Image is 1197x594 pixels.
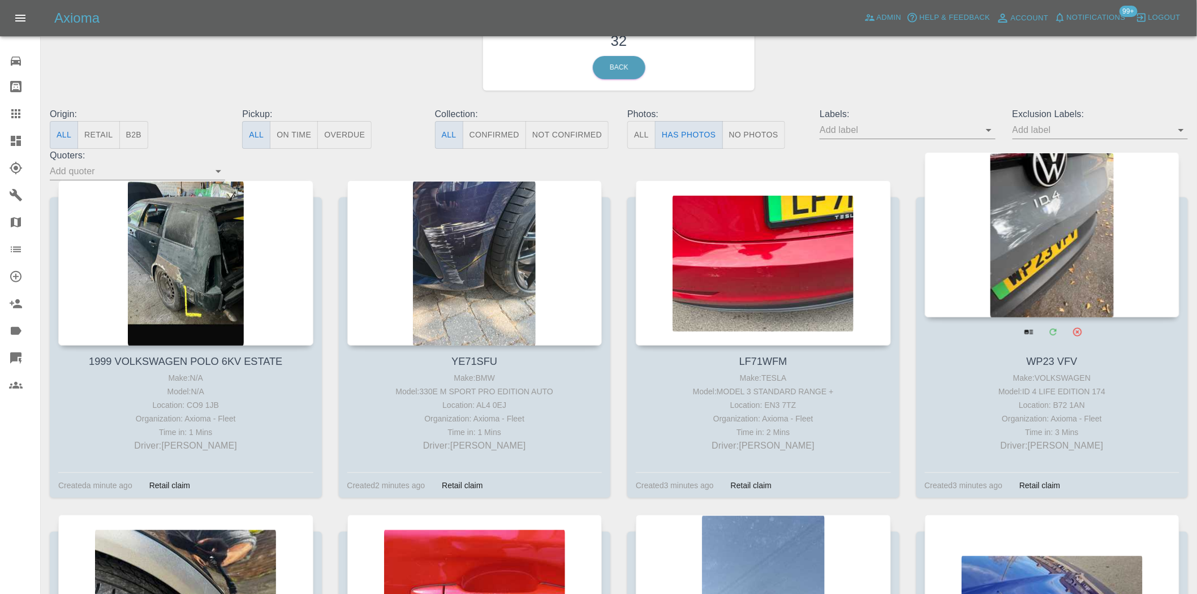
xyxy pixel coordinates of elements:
div: Time in: 3 Mins [928,425,1177,439]
div: Created 2 minutes ago [347,479,425,492]
button: Not Confirmed [526,121,609,149]
a: Admin [862,9,905,27]
h5: Axioma [54,9,100,27]
p: Collection: [435,107,610,121]
button: Open [210,163,226,179]
p: Exclusion Labels: [1013,107,1188,121]
p: Labels: [820,107,995,121]
button: No Photos [722,121,785,149]
p: Photos: [627,107,803,121]
button: Archive [1066,320,1089,343]
div: Model: MODEL 3 STANDARD RANGE + [639,385,888,398]
button: B2B [119,121,149,149]
span: Account [1011,12,1049,25]
a: View [1017,320,1040,343]
button: Logout [1133,9,1183,27]
div: Organization: Axioma - Fleet [639,412,888,425]
p: Driver: [PERSON_NAME] [928,439,1177,453]
div: Retail claim [141,479,199,492]
button: Notifications [1052,9,1129,27]
div: Organization: Axioma - Fleet [61,412,311,425]
button: Retail [77,121,119,149]
input: Add label [820,121,978,139]
div: Created 3 minutes ago [925,479,1003,492]
button: Has Photos [655,121,723,149]
a: YE71SFU [451,356,497,367]
a: Back [593,56,645,79]
p: Quoters: [50,149,225,162]
div: Retail claim [722,479,780,492]
button: Open drawer [7,5,34,32]
div: Organization: Axioma - Fleet [350,412,600,425]
button: All [242,121,270,149]
span: 99+ [1120,6,1138,17]
div: Retail claim [433,479,491,492]
div: Time in: 1 Mins [61,425,311,439]
button: Help & Feedback [904,9,993,27]
div: Organization: Axioma - Fleet [928,412,1177,425]
a: Account [993,9,1052,27]
a: Modify [1041,320,1065,343]
div: Location: B72 1AN [928,398,1177,412]
div: Make: BMW [350,371,600,385]
input: Add label [1013,121,1171,139]
div: Make: VOLKSWAGEN [928,371,1177,385]
div: Location: EN3 7TZ [639,398,888,412]
button: All [50,121,78,149]
div: Time in: 2 Mins [639,425,888,439]
div: Retail claim [1011,479,1069,492]
p: Driver: [PERSON_NAME] [639,439,888,453]
p: Driver: [PERSON_NAME] [61,439,311,453]
p: Origin: [50,107,225,121]
h3: 32 [492,30,747,51]
div: Model: ID 4 LIFE EDITION 174 [928,385,1177,398]
div: Location: CO9 1JB [61,398,311,412]
a: WP23 VFV [1027,356,1078,367]
p: Driver: [PERSON_NAME] [350,439,600,453]
div: Created a minute ago [58,479,132,492]
button: Open [1173,122,1189,138]
button: All [435,121,463,149]
span: Logout [1148,11,1181,24]
button: Confirmed [463,121,526,149]
button: All [627,121,656,149]
span: Admin [877,11,902,24]
div: Time in: 1 Mins [350,425,600,439]
input: Add quoter [50,162,208,180]
div: Model: N/A [61,385,311,398]
a: LF71WFM [739,356,787,367]
div: Make: N/A [61,371,311,385]
span: Help & Feedback [919,11,990,24]
button: Overdue [317,121,372,149]
div: Created 3 minutes ago [636,479,714,492]
span: Notifications [1067,11,1126,24]
p: Pickup: [242,107,417,121]
div: Make: TESLA [639,371,888,385]
button: On Time [270,121,318,149]
a: 1999 VOLKSWAGEN POLO 6KV ESTATE [89,356,282,367]
div: Location: AL4 0EJ [350,398,600,412]
div: Model: 330E M SPORT PRO EDITION AUTO [350,385,600,398]
button: Open [981,122,997,138]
